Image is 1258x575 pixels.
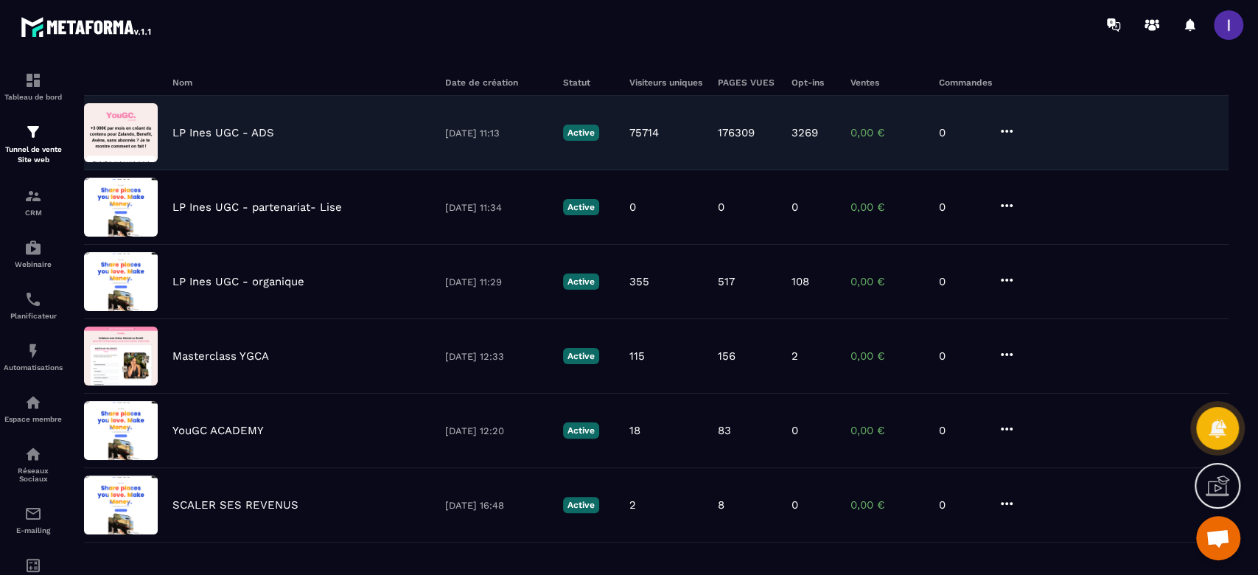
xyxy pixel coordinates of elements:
img: image [84,327,158,386]
a: automationsautomationsWebinaire [4,228,63,279]
p: Réseaux Sociaux [4,467,63,483]
p: 176309 [718,126,755,139]
h6: Visiteurs uniques [629,77,703,88]
p: 0 [939,498,983,512]
p: 0 [939,275,983,288]
img: image [84,178,158,237]
p: 2 [629,498,636,512]
p: 0 [939,424,983,437]
p: 0,00 € [850,424,924,437]
p: 108 [792,275,809,288]
h6: Statut [563,77,615,88]
div: Ouvrir le chat [1196,516,1240,560]
p: 0 [939,126,983,139]
p: [DATE] 16:48 [445,500,548,511]
p: LP Ines UGC - organique [172,275,304,288]
p: SCALER SES REVENUS [172,498,298,512]
p: Planificateur [4,312,63,320]
p: 0 [629,201,636,214]
img: scheduler [24,290,42,308]
p: Active [563,273,599,290]
p: Webinaire [4,260,63,268]
p: 0 [792,201,798,214]
p: LP Ines UGC - partenariat- Lise [172,201,342,214]
p: Tableau de bord [4,93,63,101]
a: formationformationTableau de bord [4,60,63,112]
p: 0 [939,349,983,363]
p: Masterclass YGCA [172,349,269,363]
img: automations [24,394,42,411]
a: automationsautomationsAutomatisations [4,331,63,383]
h6: PAGES VUES [718,77,777,88]
p: 75714 [629,126,659,139]
p: Active [563,348,599,364]
img: image [84,252,158,311]
img: formation [24,123,42,141]
a: automationsautomationsEspace membre [4,383,63,434]
p: Automatisations [4,363,63,372]
p: [DATE] 11:34 [445,202,548,213]
p: 156 [718,349,735,363]
p: 0 [792,498,798,512]
h6: Opt-ins [792,77,836,88]
img: formation [24,187,42,205]
p: E-mailing [4,526,63,534]
h6: Nom [172,77,430,88]
h6: Date de création [445,77,548,88]
p: Tunnel de vente Site web [4,144,63,165]
p: 2 [792,349,798,363]
a: schedulerschedulerPlanificateur [4,279,63,331]
img: image [84,103,158,162]
p: 0,00 € [850,498,924,512]
p: 0 [939,201,983,214]
a: formationformationCRM [4,176,63,228]
p: 0 [792,424,798,437]
p: 517 [718,275,735,288]
img: automations [24,342,42,360]
p: Active [563,125,599,141]
img: accountant [24,557,42,574]
p: 18 [629,424,640,437]
h6: Ventes [850,77,924,88]
img: social-network [24,445,42,463]
a: social-networksocial-networkRéseaux Sociaux [4,434,63,494]
p: 8 [718,498,724,512]
p: 3269 [792,126,818,139]
p: 0,00 € [850,126,924,139]
p: 0,00 € [850,275,924,288]
p: 115 [629,349,645,363]
p: 0 [718,201,724,214]
p: 355 [629,275,649,288]
img: email [24,505,42,523]
p: 0,00 € [850,349,924,363]
img: automations [24,239,42,257]
p: [DATE] 11:29 [445,276,548,287]
p: 0,00 € [850,201,924,214]
p: [DATE] 11:13 [445,128,548,139]
img: logo [21,13,153,40]
p: Active [563,497,599,513]
p: Active [563,199,599,215]
a: emailemailE-mailing [4,494,63,546]
img: image [84,475,158,534]
img: image [84,401,158,460]
img: formation [24,72,42,89]
p: LP Ines UGC - ADS [172,126,274,139]
p: [DATE] 12:33 [445,351,548,362]
p: 83 [718,424,731,437]
p: CRM [4,209,63,217]
p: [DATE] 12:20 [445,425,548,436]
a: formationformationTunnel de vente Site web [4,112,63,176]
p: YouGC ACADEMY [172,424,264,437]
p: Active [563,422,599,439]
p: Espace membre [4,415,63,423]
h6: Commandes [939,77,992,88]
